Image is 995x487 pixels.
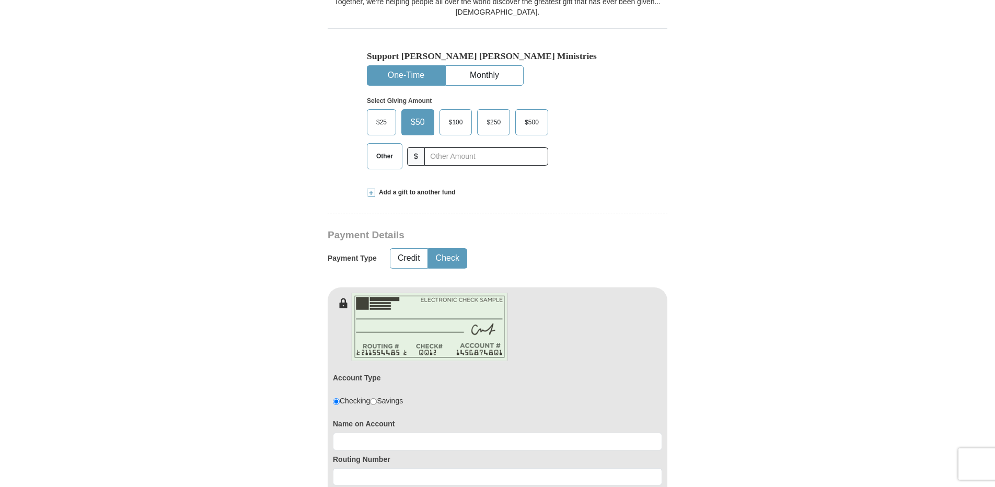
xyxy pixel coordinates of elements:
label: Routing Number [333,454,662,465]
span: $50 [406,114,430,130]
label: Name on Account [333,419,662,429]
span: Add a gift to another fund [375,188,456,197]
span: $100 [444,114,468,130]
span: $ [407,147,425,166]
img: check-en.png [351,293,508,361]
h5: Support [PERSON_NAME] [PERSON_NAME] Ministries [367,51,628,62]
span: $250 [481,114,506,130]
h5: Payment Type [328,254,377,263]
strong: Select Giving Amount [367,97,432,105]
button: Monthly [446,66,523,85]
span: $500 [519,114,544,130]
h3: Payment Details [328,229,594,241]
button: One-Time [367,66,445,85]
input: Other Amount [424,147,548,166]
label: Account Type [333,373,381,383]
button: Check [429,249,467,268]
button: Credit [390,249,427,268]
span: Other [371,148,398,164]
span: $25 [371,114,392,130]
div: Checking Savings [333,396,403,406]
